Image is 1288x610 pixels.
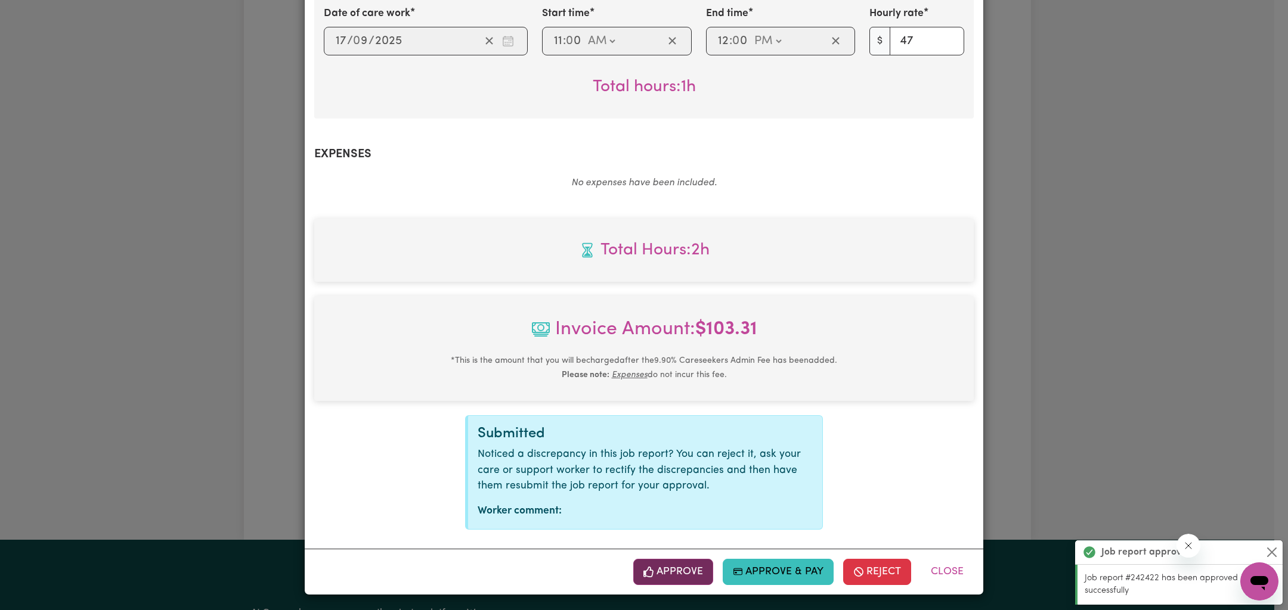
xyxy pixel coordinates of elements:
strong: Worker comment: [478,506,562,516]
input: -- [354,32,369,50]
label: Date of care work [324,6,410,21]
u: Expenses [612,371,648,379]
span: Invoice Amount: [324,315,964,353]
span: : [729,35,732,48]
button: Enter the date of care work [499,32,518,50]
span: : [563,35,566,48]
label: End time [706,6,748,21]
button: Close [921,559,974,585]
em: No expenses have been included. [571,178,717,188]
iframe: Close message [1176,534,1200,558]
span: / [369,35,374,48]
button: Approve [633,559,713,585]
span: Submitted [478,427,545,441]
span: Need any help? [7,8,72,18]
span: $ [869,27,890,55]
input: ---- [374,32,402,50]
h2: Expenses [314,147,974,161]
small: This is the amount that you will be charged after the 9.90 % Careseekers Admin Fee has been added... [451,356,837,379]
span: 0 [353,35,360,47]
input: -- [566,32,582,50]
button: Reject [843,559,911,585]
label: Start time [542,6,590,21]
p: Noticed a discrepancy in this job report? You can reject it, ask your care or support worker to r... [478,447,813,494]
b: $ 103.31 [695,320,757,339]
b: Please note: [562,371,609,379]
p: Job report #242422 has been approved successfully [1085,572,1275,597]
span: 0 [732,35,739,47]
input: -- [717,32,729,50]
span: Total hours worked: 2 hours [324,238,964,263]
button: Clear date [480,32,499,50]
strong: Job report approved [1101,545,1193,559]
span: Total hours worked: 1 hour [593,79,696,95]
label: Hourly rate [869,6,924,21]
iframe: Button to launch messaging window [1240,562,1278,600]
input: -- [335,32,347,50]
input: -- [733,32,748,50]
input: -- [553,32,563,50]
button: Approve & Pay [723,559,834,585]
span: / [347,35,353,48]
span: 0 [566,35,573,47]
